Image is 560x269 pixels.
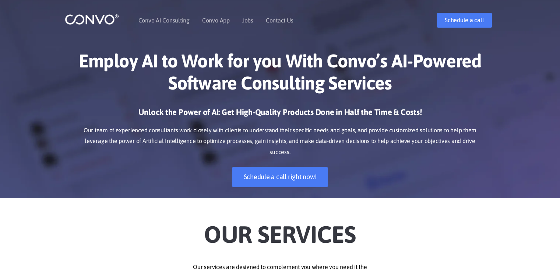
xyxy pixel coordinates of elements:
[138,17,190,23] a: Convo AI Consulting
[65,14,119,25] img: logo_1.png
[266,17,293,23] a: Contact Us
[202,17,230,23] a: Convo App
[437,13,492,28] a: Schedule a call
[76,125,485,158] p: Our team of experienced consultants work closely with clients to understand their specific needs ...
[76,107,485,123] h3: Unlock the Power of AI: Get High-Quality Products Done in Half the Time & Costs!
[242,17,253,23] a: Jobs
[76,209,485,251] h2: Our Services
[76,50,485,99] h1: Employ AI to Work for you With Convo’s AI-Powered Software Consulting Services
[232,167,328,187] a: Schedule a call right now!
